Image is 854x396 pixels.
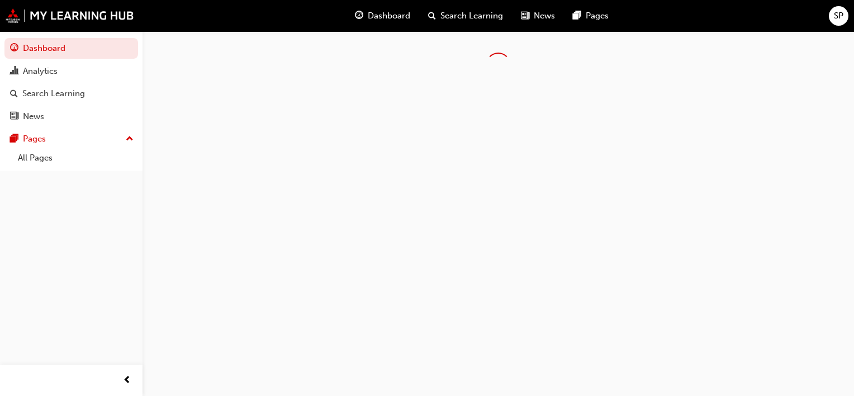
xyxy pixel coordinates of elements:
div: Pages [23,133,46,145]
a: News [4,106,138,127]
a: guage-iconDashboard [346,4,419,27]
span: Dashboard [368,10,410,22]
a: Search Learning [4,83,138,104]
span: up-icon [126,132,134,147]
a: All Pages [13,149,138,167]
span: guage-icon [10,44,18,54]
button: DashboardAnalyticsSearch LearningNews [4,36,138,129]
span: search-icon [10,89,18,99]
a: news-iconNews [512,4,564,27]
a: Analytics [4,61,138,82]
span: prev-icon [123,374,131,388]
button: Pages [4,129,138,149]
span: pages-icon [10,134,18,144]
a: pages-iconPages [564,4,618,27]
div: Search Learning [22,87,85,100]
span: pages-icon [573,9,581,23]
img: mmal [6,8,134,23]
span: guage-icon [355,9,363,23]
span: Pages [586,10,609,22]
span: Search Learning [440,10,503,22]
span: chart-icon [10,67,18,77]
div: News [23,110,44,123]
div: Analytics [23,65,58,78]
span: News [534,10,555,22]
span: news-icon [521,9,529,23]
span: search-icon [428,9,436,23]
a: Dashboard [4,38,138,59]
button: SP [829,6,848,26]
span: news-icon [10,112,18,122]
span: SP [834,10,843,22]
a: search-iconSearch Learning [419,4,512,27]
